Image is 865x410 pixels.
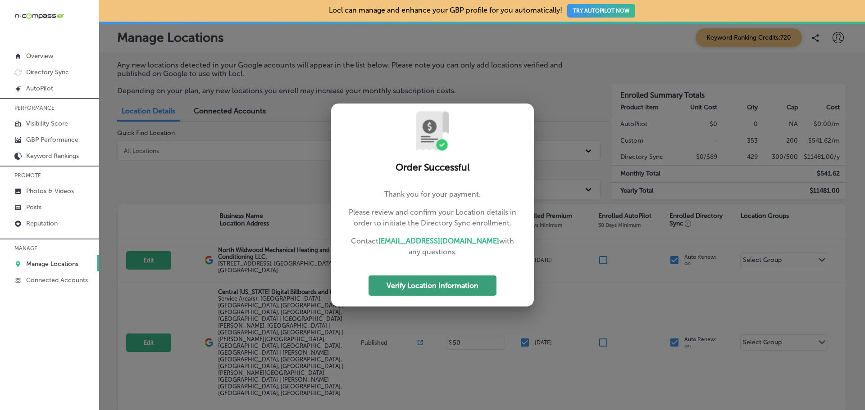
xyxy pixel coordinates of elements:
[26,52,53,60] p: Overview
[26,276,88,284] p: Connected Accounts
[346,189,519,200] p: Thank you for your payment.
[346,236,519,257] p: Contact with any questions.
[14,12,64,20] img: 660ab0bf-5cc7-4cb8-ba1c-48b5ae0f18e60NCTV_CLogo_TV_Black_-500x88.png
[369,275,496,296] button: Verify Location Information
[26,260,78,268] p: Manage Locations
[26,85,53,92] p: AutoPilot
[26,68,69,76] p: Directory Sync
[26,120,68,127] p: Visibility Score
[567,4,635,18] button: TRY AUTOPILOT NOW
[26,203,41,211] p: Posts
[346,207,519,229] p: Please review and confirm your Location details in order to initiate the Directory Sync enrollment.
[342,162,523,173] h2: Order Successful
[26,152,79,160] p: Keyword Rankings
[378,237,499,245] a: [EMAIL_ADDRESS][DOMAIN_NAME]
[26,136,78,144] p: GBP Performance
[412,111,453,151] img: UryPoqUmSj4VC2ZdTn7sJzIzWBea8n9D3djSW0VNpAAAAABJRU5ErkJggg==
[26,187,74,195] p: Photos & Videos
[26,220,58,227] p: Reputation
